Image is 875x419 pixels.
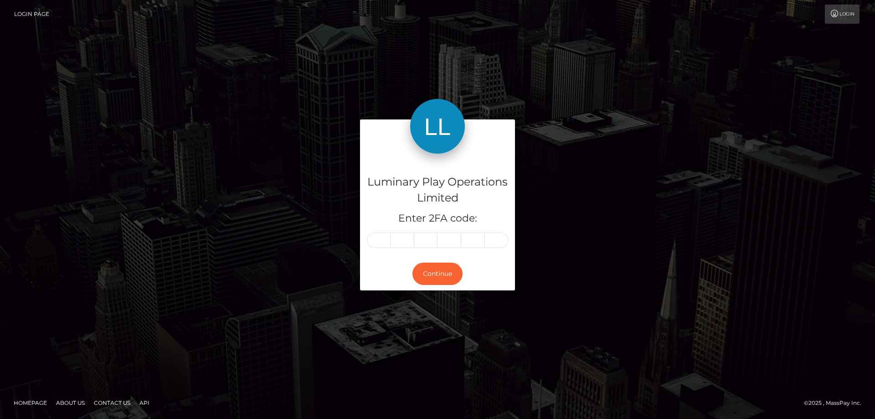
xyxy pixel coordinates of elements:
[825,5,860,24] a: Login
[410,99,465,154] img: Luminary Play Operations Limited
[367,212,508,226] h5: Enter 2FA code:
[412,263,463,285] button: Continue
[52,396,88,410] a: About Us
[136,396,153,410] a: API
[804,398,868,408] div: © 2025 , MassPay Inc.
[90,396,134,410] a: Contact Us
[14,5,49,24] a: Login Page
[367,174,508,206] h4: Luminary Play Operations Limited
[10,396,51,410] a: Homepage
